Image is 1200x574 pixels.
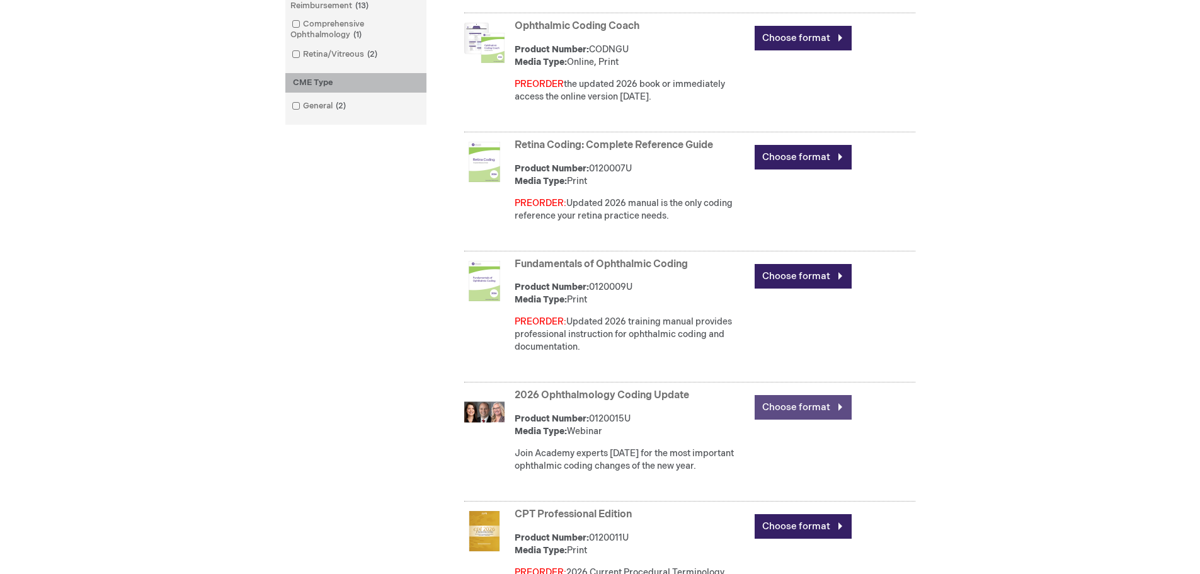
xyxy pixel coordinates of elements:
[364,49,380,59] span: 2
[515,413,748,438] div: 0120015U Webinar
[515,413,589,424] strong: Product Number:
[515,282,589,292] strong: Product Number:
[515,258,688,270] a: Fundamentals of Ophthalmic Coding
[350,30,365,40] span: 1
[515,316,748,353] p: Updated 2026 training manual provides professional instruction for ophthalmic coding and document...
[352,1,372,11] span: 13
[755,145,852,169] a: Choose format
[515,447,748,473] div: Join Academy experts [DATE] for the most important ophthalmic coding changes of the new year.
[515,281,748,306] div: 0120009U Print
[515,139,713,151] a: Retina Coding: Complete Reference Guide
[515,508,632,520] a: CPT Professional Edition
[464,142,505,182] img: Retina Coding: Complete Reference Guide
[515,43,748,69] div: CODNGU Online, Print
[289,100,351,112] a: General2
[515,20,639,32] a: Ophthalmic Coding Coach
[515,198,566,209] font: PREORDER:
[464,23,505,63] img: Ophthalmic Coding Coach
[515,426,567,437] strong: Media Type:
[515,163,748,188] div: 0120007U Print
[515,176,567,187] strong: Media Type:
[515,294,567,305] strong: Media Type:
[333,101,349,111] span: 2
[755,264,852,289] a: Choose format
[515,44,589,55] strong: Product Number:
[755,514,852,539] a: Choose format
[464,261,505,301] img: Fundamentals of Ophthalmic Coding
[515,57,567,67] strong: Media Type:
[515,163,589,174] strong: Product Number:
[464,511,505,551] img: CPT Professional Edition
[515,79,564,89] font: PREORDER
[515,545,567,556] strong: Media Type:
[515,316,566,327] font: PREORDER:
[515,197,748,222] p: Updated 2026 manual is the only coding reference your retina practice needs.
[464,392,505,432] img: 2026 Ophthalmology Coding Update
[515,532,748,557] div: 0120011U Print
[755,395,852,420] a: Choose format
[515,389,689,401] a: 2026 Ophthalmology Coding Update
[289,49,382,60] a: Retina/Vitreous2
[515,78,748,103] div: the updated 2026 book or immediately access the online version [DATE].
[515,532,589,543] strong: Product Number:
[285,73,426,93] div: CME Type
[289,18,423,41] a: Comprehensive Ophthalmology1
[755,26,852,50] a: Choose format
